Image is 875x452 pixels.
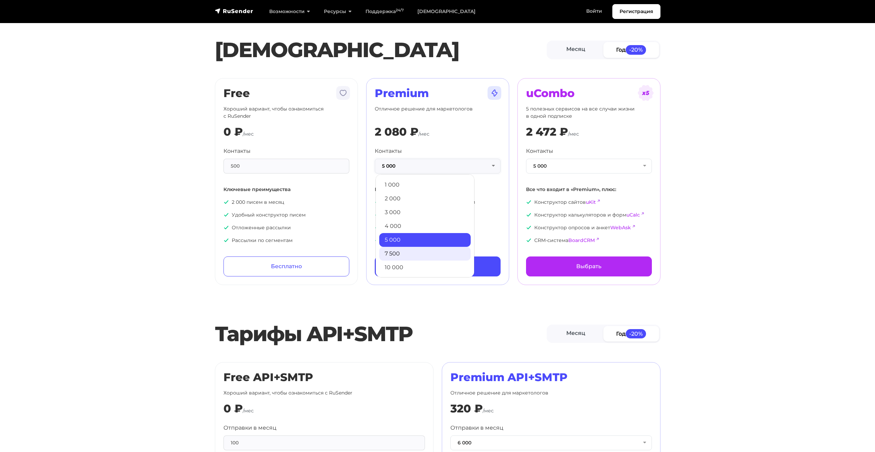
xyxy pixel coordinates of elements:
[223,186,349,193] p: Ключевые преимущества
[215,38,547,62] h1: [DEMOGRAPHIC_DATA]
[375,238,380,243] img: icon-ok.svg
[375,212,380,218] img: icon-ok.svg
[375,105,501,120] p: Отличное решение для маркетологов
[215,8,253,14] img: RuSender
[223,224,349,231] p: Отложенные рассылки
[223,389,425,397] p: Хороший вариант, чтобы ознакомиться с RuSender
[450,402,483,415] div: 320 ₽
[396,8,404,12] sup: 24/7
[526,105,652,120] p: 5 полезных сервисов на все случаи жизни в одной подписке
[223,256,349,276] a: Бесплатно
[223,212,229,218] img: icon-ok.svg
[359,4,411,19] a: Поддержка24/7
[223,199,229,205] img: icon-ok.svg
[379,219,471,233] a: 4 000
[375,224,501,231] p: Помощь с импортом базы
[526,212,532,218] img: icon-ok.svg
[526,159,652,174] button: 5 000
[603,326,659,341] a: Год
[375,87,501,100] h2: Premium
[335,85,351,101] img: tarif-free.svg
[450,424,503,432] label: Отправки в месяц
[526,199,532,205] img: icon-ok.svg
[375,211,501,219] p: Приоритетная поддержка
[215,322,547,346] h2: Тарифы API+SMTP
[223,402,243,415] div: 0 ₽
[626,212,640,218] a: uCalc
[375,237,501,244] p: Приоритетная модерация
[526,199,652,206] p: Конструктор сайтов
[526,125,568,138] div: 2 472 ₽
[317,4,359,19] a: Ресурсы
[450,435,652,450] button: 6 000
[375,174,474,277] ul: 5 000
[223,237,349,244] p: Рассылки по сегментам
[637,85,654,101] img: tarif-ucombo.svg
[223,125,243,138] div: 0 ₽
[375,199,501,206] p: Неограниченное количество писем
[379,233,471,247] a: 5 000
[626,329,646,338] span: -20%
[243,408,254,414] span: /мес
[223,424,276,432] label: Отправки в месяц
[411,4,482,19] a: [DEMOGRAPHIC_DATA]
[568,131,579,137] span: /мес
[526,225,532,230] img: icon-ok.svg
[223,199,349,206] p: 2 000 писем в месяц
[223,371,425,384] h2: Free API+SMTP
[610,224,631,231] a: WebAsk
[223,225,229,230] img: icon-ok.svg
[223,238,229,243] img: icon-ok.svg
[450,371,652,384] h2: Premium API+SMTP
[579,4,609,18] a: Войти
[375,225,380,230] img: icon-ok.svg
[526,87,652,100] h2: uCombo
[450,389,652,397] p: Отличное решение для маркетологов
[586,199,596,205] a: uKit
[603,42,659,57] a: Год
[223,147,251,155] label: Контакты
[568,237,595,243] a: BoardCRM
[379,274,471,288] a: 13 000
[548,42,604,57] a: Месяц
[379,247,471,261] a: 7 500
[375,199,380,205] img: icon-ok.svg
[548,326,604,341] a: Месяц
[243,131,254,137] span: /мес
[418,131,429,137] span: /мес
[526,224,652,231] p: Конструктор опросов и анкет
[526,238,532,243] img: icon-ok.svg
[379,192,471,206] a: 2 000
[526,211,652,219] p: Конструктор калькуляторов и форм
[612,4,660,19] a: Регистрация
[375,159,501,174] button: 5 000
[223,105,349,120] p: Хороший вариант, чтобы ознакомиться с RuSender
[379,206,471,219] a: 3 000
[375,186,501,193] p: Все что входит в «Free», плюс:
[526,147,553,155] label: Контакты
[526,237,652,244] p: CRM-система
[223,87,349,100] h2: Free
[375,147,402,155] label: Контакты
[486,85,503,101] img: tarif-premium.svg
[379,178,471,192] a: 1 000
[526,186,652,193] p: Все что входит в «Premium», плюс:
[375,125,418,138] div: 2 080 ₽
[379,261,471,274] a: 10 000
[223,211,349,219] p: Удобный конструктор писем
[375,256,501,276] a: Выбрать
[483,408,494,414] span: /мес
[262,4,317,19] a: Возможности
[526,256,652,276] a: Выбрать
[626,45,646,54] span: -20%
